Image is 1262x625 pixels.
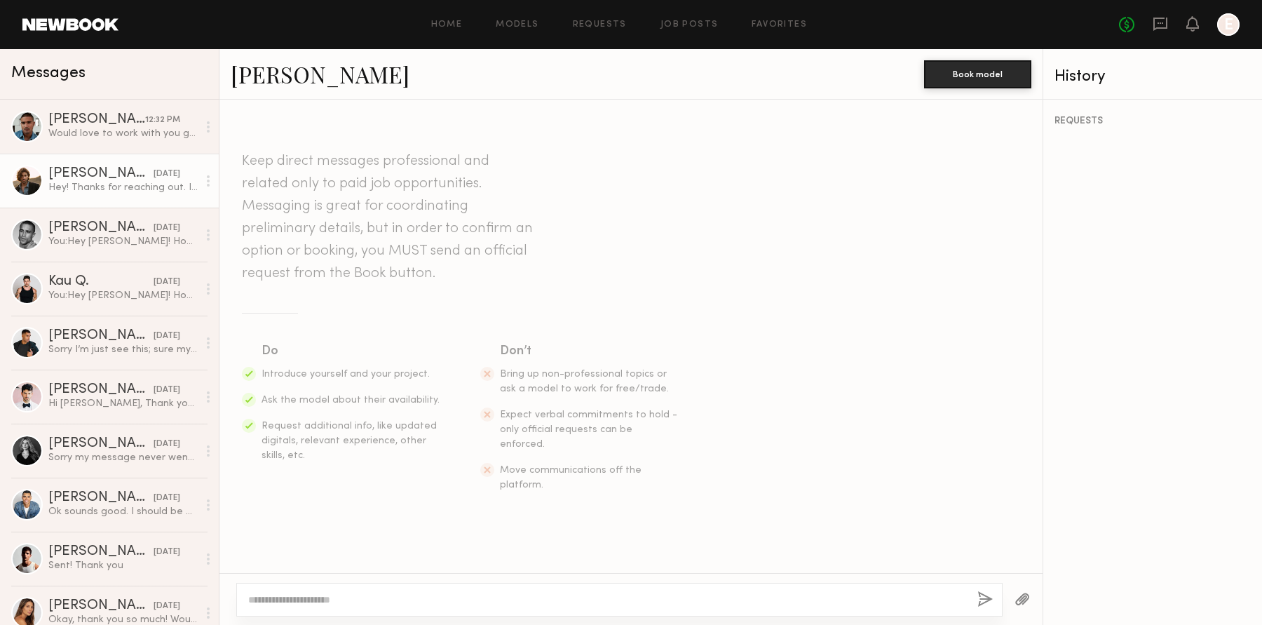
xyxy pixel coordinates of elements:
a: E [1217,13,1240,36]
a: Models [496,20,538,29]
div: Sorry I’m just see this; sure my number is [PHONE_NUMBER] Talk soon! [48,343,198,356]
a: Book model [924,67,1031,79]
header: Keep direct messages professional and related only to paid job opportunities. Messaging is great ... [242,150,536,285]
span: Expect verbal commitments to hold - only official requests can be enforced. [500,410,677,449]
div: History [1054,69,1251,85]
div: [DATE] [154,546,180,559]
div: Don’t [500,342,679,361]
div: [PERSON_NAME] [48,383,154,397]
div: Ok sounds good. I should be able to send something in [DATE]. [48,505,198,518]
span: Ask the model about their availability. [262,396,440,405]
span: Bring up non-professional topics or ask a model to work for free/trade. [500,370,669,394]
div: [PERSON_NAME] [48,491,154,505]
div: [DATE] [154,384,180,397]
div: Do [262,342,441,361]
div: [PERSON_NAME] [48,329,154,343]
div: Sent! Thank you [48,559,198,572]
div: [DATE] [154,222,180,235]
div: You: Hey [PERSON_NAME]! Hope you’re doing well. This is [PERSON_NAME] from Rebel Marketing, an ag... [48,235,198,248]
div: REQUESTS [1054,116,1251,126]
span: Introduce yourself and your project. [262,370,430,379]
div: 12:32 PM [145,114,180,127]
button: Book model [924,60,1031,88]
div: [PERSON_NAME] [48,437,154,451]
div: [PERSON_NAME] [48,113,145,127]
a: Requests [573,20,627,29]
div: [PERSON_NAME] [48,221,154,235]
div: [PERSON_NAME] [48,545,154,559]
div: [DATE] [154,438,180,451]
div: [DATE] [154,492,180,505]
div: Hey! Thanks for reaching out. I grew up on a farm with horses so Platini is right up my alley. I’... [48,181,198,194]
span: Request additional info, like updated digitals, relevant experience, other skills, etc. [262,422,437,460]
a: Home [431,20,463,29]
div: [DATE] [154,168,180,181]
div: [DATE] [154,330,180,343]
div: [PERSON_NAME] [48,599,154,613]
div: Kau Q. [48,275,154,289]
span: Move communications off the platform. [500,466,642,490]
div: [PERSON_NAME] [48,167,154,181]
a: Favorites [752,20,807,29]
div: [DATE] [154,276,180,289]
div: Sorry my message never went through! Must have had bad signal. I would have to do a 750 minimum u... [48,451,198,464]
a: Job Posts [660,20,719,29]
div: You: Hey [PERSON_NAME]! Hope you’re doing well. This is [PERSON_NAME] from Rebel Marketing, an ag... [48,289,198,302]
span: Messages [11,65,86,81]
a: [PERSON_NAME] [231,59,409,89]
div: Would love to work with you guys! What is the rate for this project? [48,127,198,140]
div: Hi [PERSON_NAME], Thank you so much for reaching out, and I sincerely apologize for the delay — I... [48,397,198,410]
div: [DATE] [154,600,180,613]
